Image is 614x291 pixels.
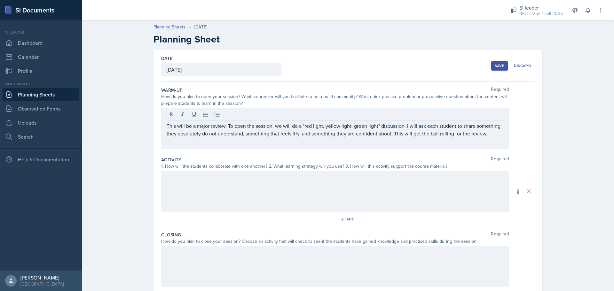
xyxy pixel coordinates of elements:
[20,281,64,287] div: [GEOGRAPHIC_DATA]
[167,122,504,137] p: This will be a major review. To open the session, we will do a "red light, yellow light, green li...
[161,55,172,62] label: Date
[3,102,79,115] a: Observation Forms
[495,63,504,68] div: Save
[153,24,185,30] a: Planning Sheets
[3,29,79,35] div: Si leader
[3,65,79,77] a: Profile
[338,214,358,224] button: Add
[153,34,542,45] h2: Planning Sheet
[491,232,509,238] span: Required
[20,274,64,281] div: [PERSON_NAME]
[510,61,535,71] button: Discard
[194,24,207,30] div: [DATE]
[491,87,509,93] span: Required
[161,232,181,238] label: Closing
[3,81,79,87] div: Documents
[3,36,79,49] a: Dashboard
[3,130,79,143] a: Search
[341,217,355,222] div: Add
[161,93,509,107] div: How do you plan to open your session? What icebreaker will you facilitate to help build community...
[519,4,563,11] div: Si leader
[514,63,531,68] div: Discard
[161,157,182,163] label: Activity
[161,87,183,93] label: Warm-Up
[161,163,509,170] div: 1. How will the students collaborate with one another? 2. What learning strategy will you use? 3....
[161,238,509,245] div: How do you plan to close your session? Choose an activity that will check to see if the students ...
[3,50,79,63] a: Calendar
[519,10,563,17] div: BIOL 2252 / Fall 2025
[3,153,79,166] div: Help & Documentation
[491,157,509,163] span: Required
[3,116,79,129] a: Uploads
[3,88,79,101] a: Planning Sheets
[491,61,508,71] button: Save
